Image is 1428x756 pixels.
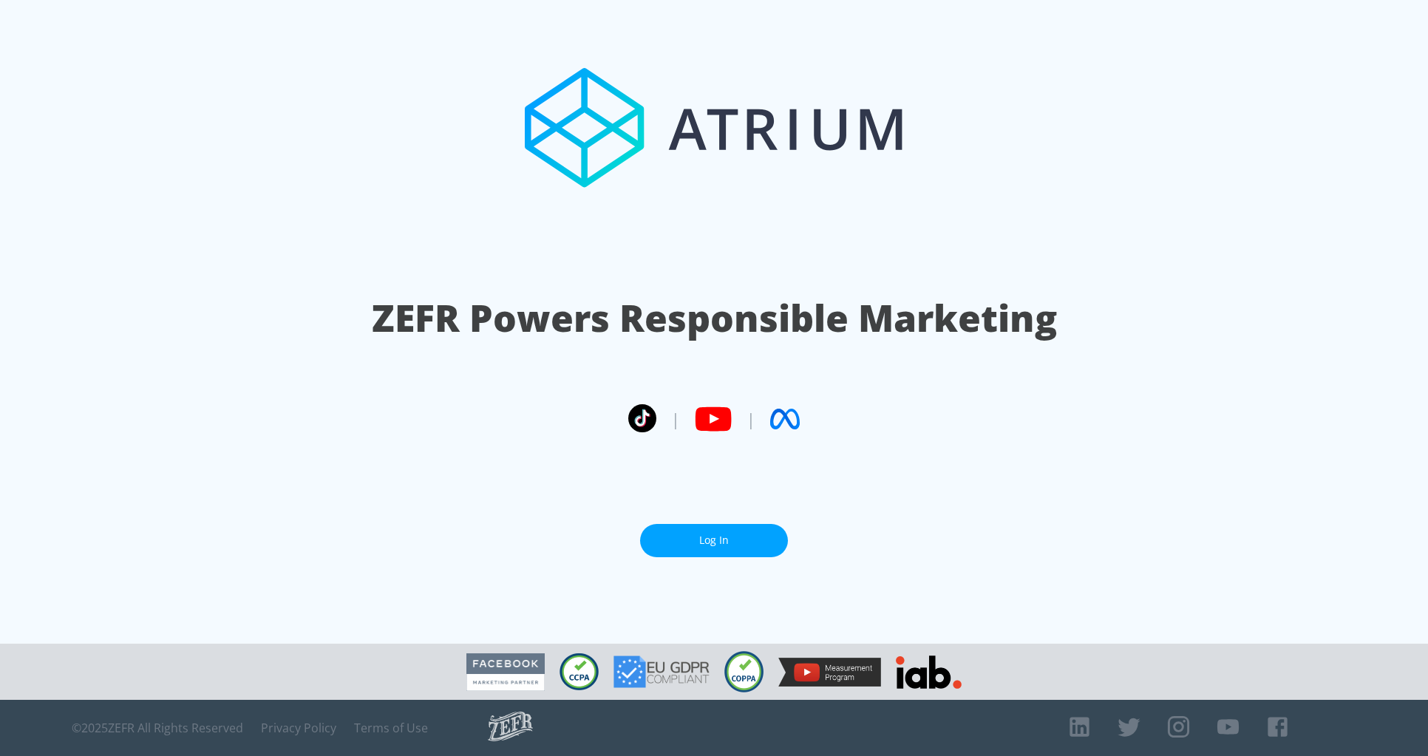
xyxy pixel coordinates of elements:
a: Terms of Use [354,721,428,735]
img: YouTube Measurement Program [778,658,881,687]
img: COPPA Compliant [724,651,764,692]
img: GDPR Compliant [613,655,710,688]
img: CCPA Compliant [560,653,599,690]
span: © 2025 ZEFR All Rights Reserved [72,721,243,735]
img: Facebook Marketing Partner [466,653,545,691]
span: | [747,408,755,430]
a: Log In [640,524,788,557]
a: Privacy Policy [261,721,336,735]
h1: ZEFR Powers Responsible Marketing [372,293,1057,344]
span: | [671,408,680,430]
img: IAB [896,655,962,689]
